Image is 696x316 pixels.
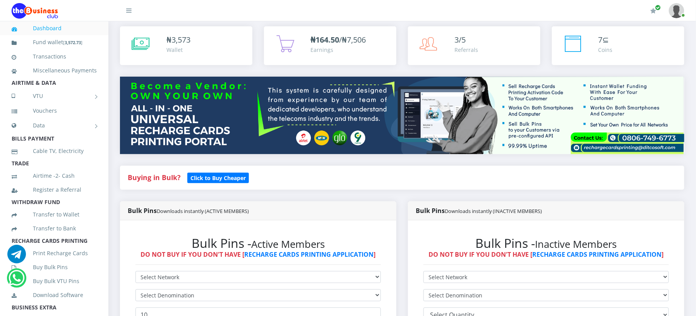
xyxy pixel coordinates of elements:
div: Wallet [166,46,190,54]
a: ₦164.50/₦7,506 Earnings [264,26,396,65]
img: User [669,3,684,18]
a: Chat for support [9,275,24,287]
a: Dashboard [12,19,97,37]
a: Airtime -2- Cash [12,167,97,185]
div: Referrals [454,46,478,54]
span: /₦7,506 [310,34,366,45]
h2: Bulk Pins - [135,236,381,251]
b: 3,572.73 [65,39,81,45]
small: Downloads instantly (ACTIVE MEMBERS) [157,208,249,215]
span: 7 [598,34,603,45]
span: 3/5 [454,34,466,45]
i: Renew/Upgrade Subscription [651,8,657,14]
small: Inactive Members [535,237,617,251]
a: Download Software [12,286,97,304]
span: Renew/Upgrade Subscription [655,5,661,10]
div: ⊆ [598,34,613,46]
small: Downloads instantly (INACTIVE MEMBERS) [445,208,542,215]
a: Chat for support [7,251,26,263]
div: ₦ [166,34,190,46]
h2: Bulk Pins - [423,236,669,251]
div: Earnings [310,46,366,54]
a: Data [12,116,97,135]
span: 3,573 [171,34,190,45]
a: RECHARGE CARDS PRINTING APPLICATION [245,250,374,259]
a: Transfer to Wallet [12,206,97,223]
small: Active Members [251,237,325,251]
a: Buy Bulk VTU Pins [12,272,97,290]
div: Coins [598,46,613,54]
small: [ ] [63,39,82,45]
img: Logo [12,3,58,19]
a: Miscellaneous Payments [12,62,97,79]
a: RECHARGE CARDS PRINTING APPLICATION [533,250,662,259]
a: 3/5 Referrals [408,26,540,65]
strong: DO NOT BUY IF YOU DON'T HAVE [ ] [141,250,376,259]
b: ₦164.50 [310,34,339,45]
b: Click to Buy Cheaper [190,174,246,182]
a: ₦3,573 Wallet [120,26,252,65]
strong: Bulk Pins [128,206,249,215]
strong: Bulk Pins [416,206,542,215]
a: Fund wallet[3,572.73] [12,33,97,52]
a: Transfer to Bank [12,220,97,237]
strong: DO NOT BUY IF YOU DON'T HAVE [ ] [429,250,664,259]
a: Vouchers [12,102,97,120]
a: Register a Referral [12,181,97,199]
strong: Buying in Bulk? [128,173,180,182]
a: Buy Bulk Pins [12,258,97,276]
a: Cable TV, Electricity [12,142,97,160]
a: VTU [12,86,97,106]
a: Print Recharge Cards [12,244,97,262]
a: Click to Buy Cheaper [187,173,249,182]
img: multitenant_rcp.png [120,77,684,154]
a: Transactions [12,48,97,65]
